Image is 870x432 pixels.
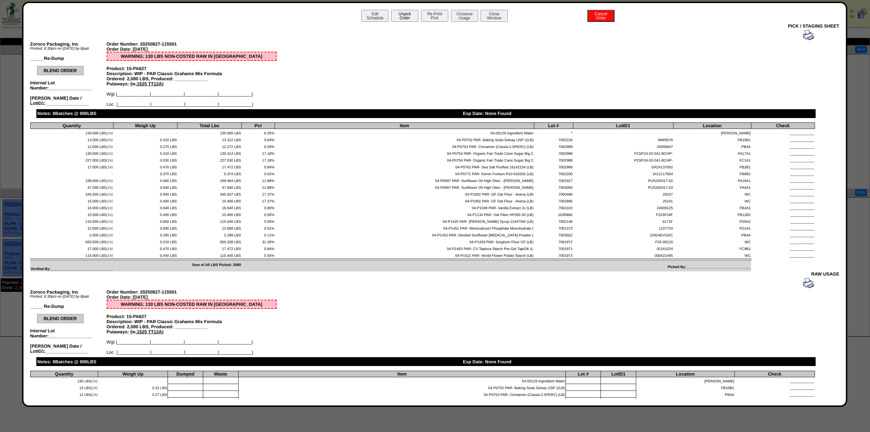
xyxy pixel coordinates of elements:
td: 000521485 [573,251,673,258]
button: EditSchedule [361,10,388,22]
div: Order Number: 20250827-115501 [107,289,277,295]
div: RAW USAGE [30,271,839,277]
td: S171F [573,217,673,224]
td: FB6B1 [673,170,751,177]
td: 0.460 LBS [113,177,177,183]
div: Product: 15-PA627 [107,314,277,319]
td: 04-00129 Ingredient Water [275,129,534,136]
td: 17.37% [241,190,275,197]
td: 04-P0997 PAR- Sunflower Oil High Oleic - [PERSON_NAME] [275,177,534,183]
td: 13.000 LBS [30,136,113,143]
span: (1#) [106,186,113,190]
div: PICK / STAGING SHEET [30,23,839,29]
td: 7001971 [534,245,573,251]
td: WW5078 [573,136,673,143]
div: Printed: 6:30pm on [DATE] by Bpali [30,295,107,299]
div: Exp Date: None Found [462,357,816,366]
td: 04-P1134 PAR- Oat Fiber HF550-30 (LB) [275,211,534,217]
td: 115.440 LBS [177,251,242,258]
td: 0.84% [241,245,275,251]
th: Quantity [30,123,113,129]
td: 7003000 [534,183,573,190]
th: Item [238,371,565,377]
td: 12.272 LBS [177,143,242,149]
span: (1#) [91,379,98,383]
td: ____________ [751,238,815,245]
td: ____________ [751,204,815,211]
div: Description: WIP - PAR Classic Grahams Mix Formula [107,71,277,76]
td: 11.88% [241,183,275,190]
td: 25037 [573,190,673,197]
div: Notes: 8Batches @ 900LBS [36,357,462,366]
td: 227.030 LBS [177,156,242,163]
td: 04-P1451 PAR- Monocalcium Phosphate Monohydrate ( [275,224,534,231]
button: CloseWindow [481,10,508,22]
td: ____________ [751,177,815,183]
td: 2.000 LBS [30,231,113,238]
td: 15.400 LBS [177,197,242,204]
td: 04-P0753 PAR- Cinnamon (Cassia-2.5PERC) (LB) [238,391,565,398]
td: 0.290 LBS [113,231,177,238]
img: print.gif [803,278,814,288]
td: 12.688 LBS [177,224,242,231]
span: (1#) [106,131,113,135]
td: 17.472 LBS [177,163,242,170]
span: (1#) [106,165,113,169]
td: - [113,129,177,136]
div: _____ Re-Dump [30,56,107,61]
td: ____________ [751,129,815,136]
td: P23/F24-02-041-BCHP- [573,156,673,163]
td: 7002988 [534,149,573,156]
td: 115.648 LBS [177,217,242,224]
td: ____________ [735,391,815,398]
td: 24008947 [573,143,673,149]
td: 02161024 [573,245,673,251]
span: (1#) [106,138,113,142]
td: 04-P0771 PAR- Kemin Fortium R10 016202 (LB) [275,170,534,177]
td: 04-P0754 PAR- Organic Fair Trade Cane Sugar Big C [275,156,534,163]
td: - [30,170,113,177]
span: (1#) [106,199,113,203]
td: 04-P1002 PAR- GF Oat Flour - Avena (LB) [275,190,534,197]
div: Order Date: [DATE] [107,47,277,52]
span: (1#) [106,193,113,197]
td: [PERSON_NAME] [673,129,751,136]
td: 0.80% [241,204,275,211]
div: Internal Lot Number:_________________ [30,80,107,90]
td: 7002996 [534,163,573,170]
td: 130.000 LBS [30,149,113,156]
u: 1525 TT12A [137,329,162,334]
td: 7000496 [534,190,573,197]
div: Description: WIP - PAR Classic Grahams Mix Formula [107,319,277,324]
td: 0.27 LBS [98,391,168,398]
th: Lot # [534,123,573,129]
div: [PERSON_NAME] Date / LotID1:_________________ [30,96,107,106]
td: FD5A2 [673,217,751,224]
td: 130.000 LBS [177,129,242,136]
span: (1#) [106,247,113,251]
td: PB4A [636,391,735,398]
td: ____________ [751,170,815,177]
th: Quantity [30,371,98,377]
div: Wgt |_____________|_____________|_____________|_____________| Loc |_____________|_____________|__... [107,339,277,355]
td: 0.030 LBS [113,156,177,163]
td: 04-P0753 PAR- Cinnamon (Cassia-2.5PERC) (LB) [275,143,534,149]
div: Printed: 6:30pm on [DATE] by Bpali [30,47,107,51]
td: F223F24F [573,211,673,217]
td: - [98,377,168,384]
td: ____________ [751,143,815,149]
div: Order Date: [DATE] [107,295,277,300]
td: 345.937 LBS [177,190,242,197]
td: 7003022 [534,231,573,238]
td: P23/F24-02-041-BCHP- [573,149,673,156]
td: 04-00129 Ingredient Water [238,377,565,384]
td: 650.000 LBS [30,238,113,245]
td: 04-P1002 PAR- GF Oat Flour - Avena (LB) [275,197,534,204]
td: ____________ [751,136,815,143]
td: 17.472 LBS [177,245,242,251]
td: 11.88% [241,177,275,183]
td: 13.312 LBS [177,136,242,143]
td: 12.000 LBS [30,224,113,231]
td: 17.000 LBS [30,163,113,170]
td: 15.000 LBS [30,197,113,204]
